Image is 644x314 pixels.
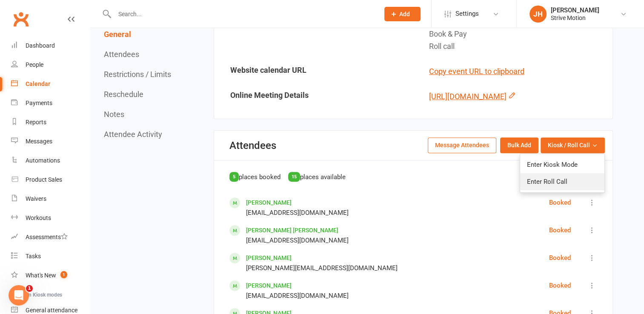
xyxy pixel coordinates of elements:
a: Reports [11,113,90,132]
span: places booked [239,173,280,181]
div: Product Sales [26,176,62,183]
a: People [11,55,90,74]
span: places available [300,173,346,181]
button: Attendee Activity [104,130,162,139]
a: Workouts [11,208,90,228]
div: [PERSON_NAME] [551,6,599,14]
a: [PERSON_NAME] [246,199,292,206]
iframe: Intercom live chat [9,285,29,305]
div: 5 [229,172,239,182]
a: Clubworx [10,9,31,30]
input: Search... [112,8,373,20]
a: Product Sales [11,170,90,189]
a: Waivers [11,189,90,208]
div: [EMAIL_ADDRESS][DOMAIN_NAME] [246,291,349,301]
td: Website calendar URL [215,60,413,84]
button: Restrictions / Limits [104,70,171,79]
a: Assessments [11,228,90,247]
div: Booked [549,225,571,235]
a: Calendar [11,74,90,94]
a: Messages [11,132,90,151]
div: Booked [549,280,571,291]
button: Kiosk / Roll Call [541,137,605,153]
div: Booked [549,253,571,263]
div: Payments [26,100,52,106]
div: Roll call [429,40,606,53]
div: [EMAIL_ADDRESS][DOMAIN_NAME] [246,208,349,218]
div: Automations [26,157,60,164]
a: [URL][DOMAIN_NAME] [429,92,507,101]
td: Online Meeting Details [215,85,413,109]
div: [PERSON_NAME][EMAIL_ADDRESS][DOMAIN_NAME] [246,263,398,273]
button: Copy event URL to clipboard [429,66,524,78]
div: Strive Motion [551,14,599,22]
div: Book & Pay [429,28,606,40]
div: 15 [288,172,300,182]
div: General attendance [26,307,77,314]
a: Dashboard [11,36,90,55]
a: Enter Kiosk Mode [520,156,604,173]
button: General [104,30,131,39]
span: Add [399,11,410,17]
div: Tasks [26,253,41,260]
a: [PERSON_NAME] [PERSON_NAME] [246,227,338,234]
div: Messages [26,138,52,145]
button: Attendees [104,50,139,59]
div: Calendar [26,80,50,87]
span: 1 [26,285,33,292]
a: [PERSON_NAME] [246,254,292,261]
div: Assessments [26,234,68,240]
div: Workouts [26,214,51,221]
a: Enter Roll Call [520,173,604,190]
div: Reports [26,119,46,126]
div: Dashboard [26,42,55,49]
div: JH [530,6,547,23]
button: Add [384,7,421,21]
a: [PERSON_NAME] [246,282,292,289]
button: Bulk Add [500,137,538,153]
div: [EMAIL_ADDRESS][DOMAIN_NAME] [246,235,349,245]
a: Tasks [11,247,90,266]
div: Booked [549,197,571,208]
span: 1 [60,271,67,278]
div: Waivers [26,195,46,202]
a: What's New1 [11,266,90,285]
button: Message Attendees [428,137,496,153]
div: What's New [26,272,56,279]
span: Kiosk / Roll Call [548,140,590,150]
a: Automations [11,151,90,170]
div: Attendees [229,140,276,151]
button: Notes [104,110,124,119]
span: Settings [455,4,479,23]
button: Reschedule [104,90,143,99]
a: Payments [11,94,90,113]
div: People [26,61,43,68]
